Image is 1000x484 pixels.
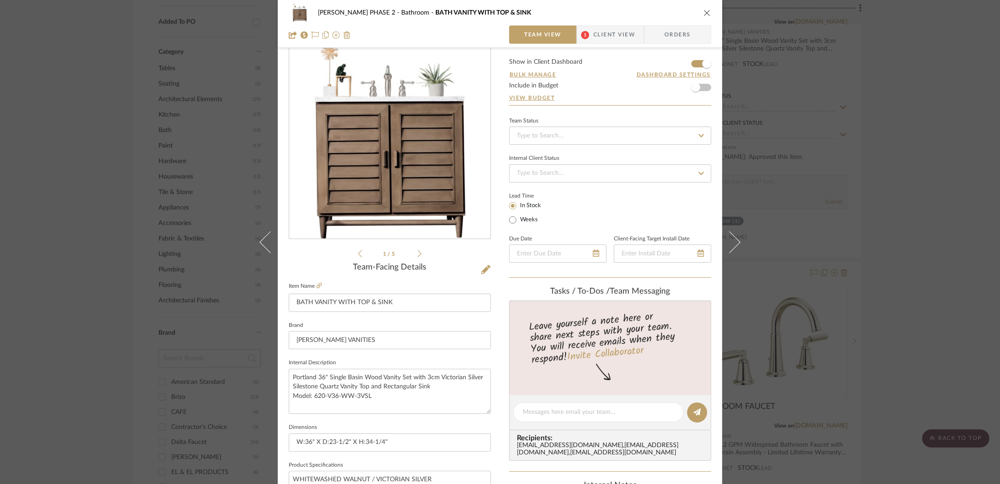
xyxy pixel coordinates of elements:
span: Team View [524,25,561,44]
input: Enter Install Date [614,245,711,263]
button: close [703,9,711,17]
input: Type to Search… [509,127,711,145]
label: Lead Time [509,192,556,200]
span: 1 [383,251,388,257]
div: [EMAIL_ADDRESS][DOMAIN_NAME] , [EMAIL_ADDRESS][DOMAIN_NAME] , [EMAIL_ADDRESS][DOMAIN_NAME] [517,442,707,457]
span: Orders [654,25,701,44]
a: Invite Collaborator [566,343,644,366]
label: Item Name [289,282,322,290]
button: Bulk Manage [509,71,557,79]
span: BATH VANITY WITH TOP & SINK [435,10,531,16]
input: Enter Due Date [509,245,607,263]
label: Weeks [518,216,538,224]
input: Type to Search… [509,164,711,183]
div: team Messaging [509,287,711,297]
span: / [388,251,392,257]
label: Dimensions [289,425,317,430]
div: Internal Client Status [509,156,559,161]
label: Brand [289,323,303,328]
label: Client-Facing Target Install Date [614,237,689,241]
mat-radio-group: Select item type [509,200,556,225]
button: Dashboard Settings [636,71,711,79]
img: 0a3da6ba-3d59-4ccb-b995-b91bb6265f7e_48x40.jpg [289,4,311,22]
span: Tasks / To-Dos / [551,287,610,295]
div: Team Status [509,119,538,123]
div: Leave yourself a note here or share next steps with your team. You will receive emails when they ... [508,307,713,368]
div: 0 [289,41,490,239]
span: Client View [593,25,635,44]
label: Internal Description [289,361,336,365]
span: 5 [392,251,397,257]
span: 1 [581,31,589,39]
span: Bathroom [401,10,435,16]
input: Enter Brand [289,331,491,349]
div: Team-Facing Details [289,263,491,273]
span: Recipients: [517,434,707,442]
label: Product Specifications [289,463,343,468]
input: Enter Item Name [289,294,491,312]
img: Remove from project [343,31,351,39]
label: Due Date [509,237,532,241]
label: In Stock [518,202,541,210]
span: [PERSON_NAME] PHASE 2 [318,10,401,16]
a: View Budget [509,94,711,102]
img: 0a3da6ba-3d59-4ccb-b995-b91bb6265f7e_436x436.jpg [291,41,489,239]
input: Enter the dimensions of this item [289,433,491,452]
